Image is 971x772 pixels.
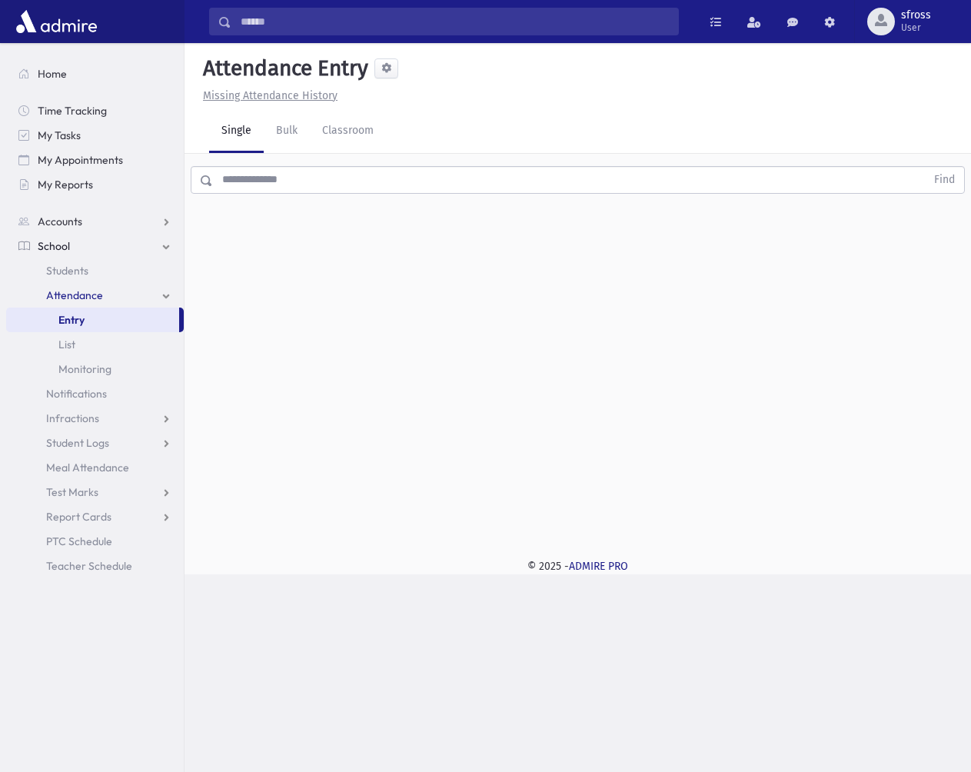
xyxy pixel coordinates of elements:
a: Teacher Schedule [6,554,184,578]
span: My Appointments [38,153,123,167]
a: Accounts [6,209,184,234]
a: Report Cards [6,504,184,529]
u: Missing Attendance History [203,89,338,102]
span: School [38,239,70,253]
img: AdmirePro [12,6,101,37]
div: © 2025 - [209,558,946,574]
a: Students [6,258,184,283]
span: Attendance [46,288,103,302]
span: Student Logs [46,436,109,450]
span: My Reports [38,178,93,191]
span: Monitoring [58,362,111,376]
button: Find [925,167,964,193]
a: Meal Attendance [6,455,184,480]
a: Infractions [6,406,184,431]
a: Single [209,110,264,153]
a: Test Marks [6,480,184,504]
span: Test Marks [46,485,98,499]
span: Teacher Schedule [46,559,132,573]
a: PTC Schedule [6,529,184,554]
span: Accounts [38,215,82,228]
a: Notifications [6,381,184,406]
a: Monitoring [6,357,184,381]
span: PTC Schedule [46,534,112,548]
a: Classroom [310,110,386,153]
span: User [901,22,931,34]
a: Missing Attendance History [197,89,338,102]
input: Search [231,8,678,35]
span: Time Tracking [38,104,107,118]
span: sfross [901,9,931,22]
span: Students [46,264,88,278]
a: Home [6,62,184,86]
a: My Appointments [6,148,184,172]
span: Meal Attendance [46,461,129,474]
span: Entry [58,313,85,327]
a: My Tasks [6,123,184,148]
span: List [58,338,75,351]
span: Infractions [46,411,99,425]
span: Report Cards [46,510,111,524]
a: School [6,234,184,258]
a: Time Tracking [6,98,184,123]
h5: Attendance Entry [197,55,368,82]
a: Attendance [6,283,184,308]
a: List [6,332,184,357]
a: Bulk [264,110,310,153]
span: Notifications [46,387,107,401]
span: My Tasks [38,128,81,142]
a: ADMIRE PRO [569,560,628,573]
a: Entry [6,308,179,332]
span: Home [38,67,67,81]
a: My Reports [6,172,184,197]
a: Student Logs [6,431,184,455]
